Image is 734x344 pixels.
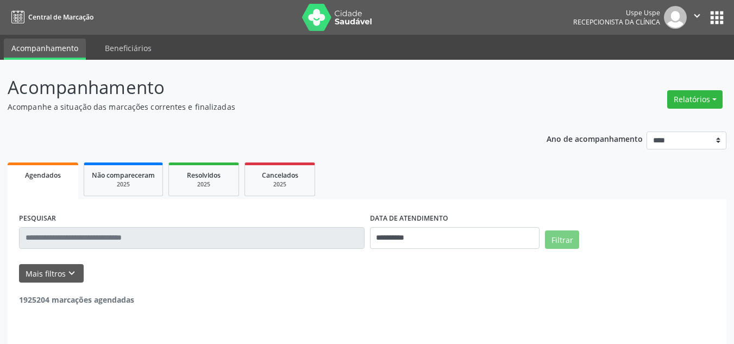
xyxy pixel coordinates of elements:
[687,6,707,29] button: 
[19,264,84,283] button: Mais filtroskeyboard_arrow_down
[28,12,93,22] span: Central de Marcação
[4,39,86,60] a: Acompanhamento
[19,295,134,305] strong: 1925204 marcações agendadas
[66,267,78,279] i: keyboard_arrow_down
[253,180,307,189] div: 2025
[664,6,687,29] img: img
[262,171,298,180] span: Cancelados
[19,210,56,227] label: PESQUISAR
[545,230,579,249] button: Filtrar
[573,8,660,17] div: Uspe Uspe
[92,180,155,189] div: 2025
[97,39,159,58] a: Beneficiários
[667,90,723,109] button: Relatórios
[8,101,511,112] p: Acompanhe a situação das marcações correntes e finalizadas
[8,74,511,101] p: Acompanhamento
[547,132,643,145] p: Ano de acompanhamento
[187,171,221,180] span: Resolvidos
[707,8,726,27] button: apps
[691,10,703,22] i: 
[177,180,231,189] div: 2025
[25,171,61,180] span: Agendados
[92,171,155,180] span: Não compareceram
[573,17,660,27] span: Recepcionista da clínica
[370,210,448,227] label: DATA DE ATENDIMENTO
[8,8,93,26] a: Central de Marcação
